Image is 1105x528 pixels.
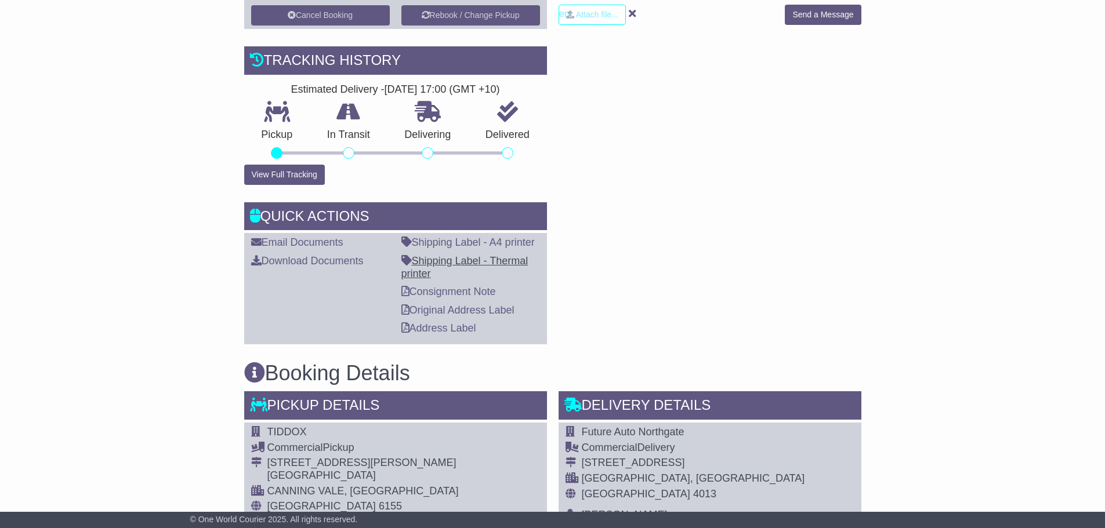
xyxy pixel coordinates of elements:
[582,442,637,453] span: Commercial
[267,426,307,438] span: TIDDOX
[251,255,364,267] a: Download Documents
[582,472,805,485] div: [GEOGRAPHIC_DATA], [GEOGRAPHIC_DATA]
[582,442,805,454] div: Delivery
[244,202,547,234] div: Quick Actions
[693,488,716,500] span: 4013
[401,255,528,279] a: Shipping Label - Thermal printer
[267,500,376,512] span: [GEOGRAPHIC_DATA]
[582,488,690,500] span: [GEOGRAPHIC_DATA]
[251,236,343,248] a: Email Documents
[559,391,861,423] div: Delivery Details
[387,129,469,141] p: Delivering
[401,236,535,248] a: Shipping Label - A4 printer
[244,83,547,96] div: Estimated Delivery -
[582,457,805,469] div: [STREET_ADDRESS]
[468,129,547,141] p: Delivered
[582,426,684,438] span: Future Auto Northgate
[244,46,547,78] div: Tracking history
[401,5,540,26] button: Rebook / Change Pickup
[267,442,459,454] div: Pickup
[244,165,325,185] button: View Full Tracking
[267,442,323,453] span: Commercial
[267,469,459,482] div: [GEOGRAPHIC_DATA]
[244,129,310,141] p: Pickup
[401,286,496,297] a: Consignment Note
[190,515,358,524] span: © One World Courier 2025. All rights reserved.
[267,457,459,469] div: [STREET_ADDRESS][PERSON_NAME]
[379,500,402,512] span: 6155
[244,391,547,423] div: Pickup Details
[251,5,390,26] button: Cancel Booking
[310,129,387,141] p: In Transit
[401,304,515,316] a: Original Address Label
[785,5,861,25] button: Send a Message
[582,509,668,520] span: [PERSON_NAME]
[267,485,459,498] div: CANNING VALE, [GEOGRAPHIC_DATA]
[244,362,861,385] h3: Booking Details
[401,322,476,334] a: Address Label
[385,83,500,96] div: [DATE] 17:00 (GMT +10)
